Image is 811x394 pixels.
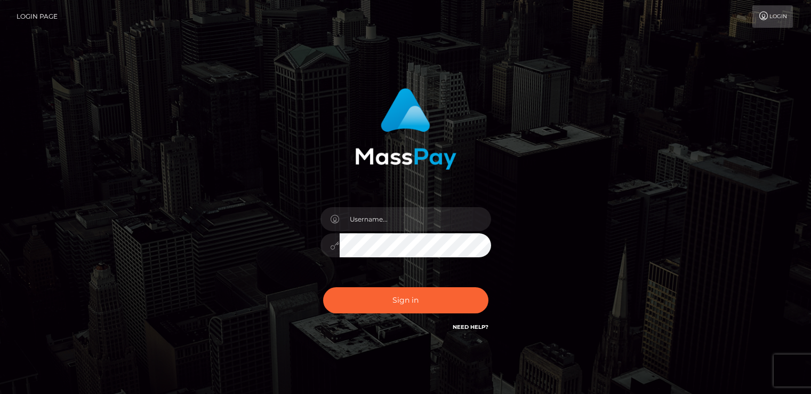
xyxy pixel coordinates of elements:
a: Login [752,5,793,28]
a: Login Page [17,5,58,28]
img: MassPay Login [355,88,456,170]
input: Username... [340,207,491,231]
button: Sign in [323,287,488,313]
a: Need Help? [453,324,488,330]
